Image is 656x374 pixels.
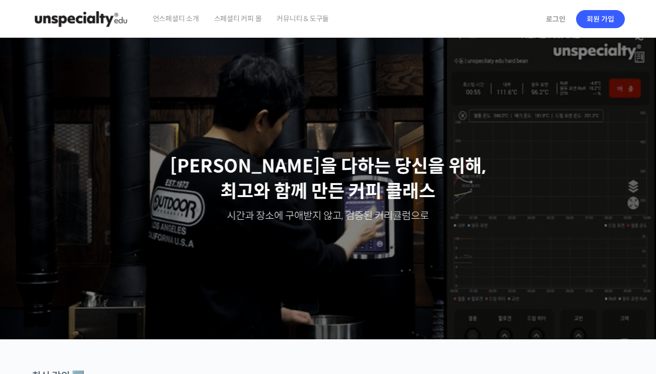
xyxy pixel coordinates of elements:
[10,154,646,205] p: [PERSON_NAME]을 다하는 당신을 위해, 최고와 함께 만든 커피 클래스
[540,8,572,31] a: 로그인
[10,209,646,223] p: 시간과 장소에 구애받지 않고, 검증된 커리큘럼으로
[576,10,625,28] a: 회원 가입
